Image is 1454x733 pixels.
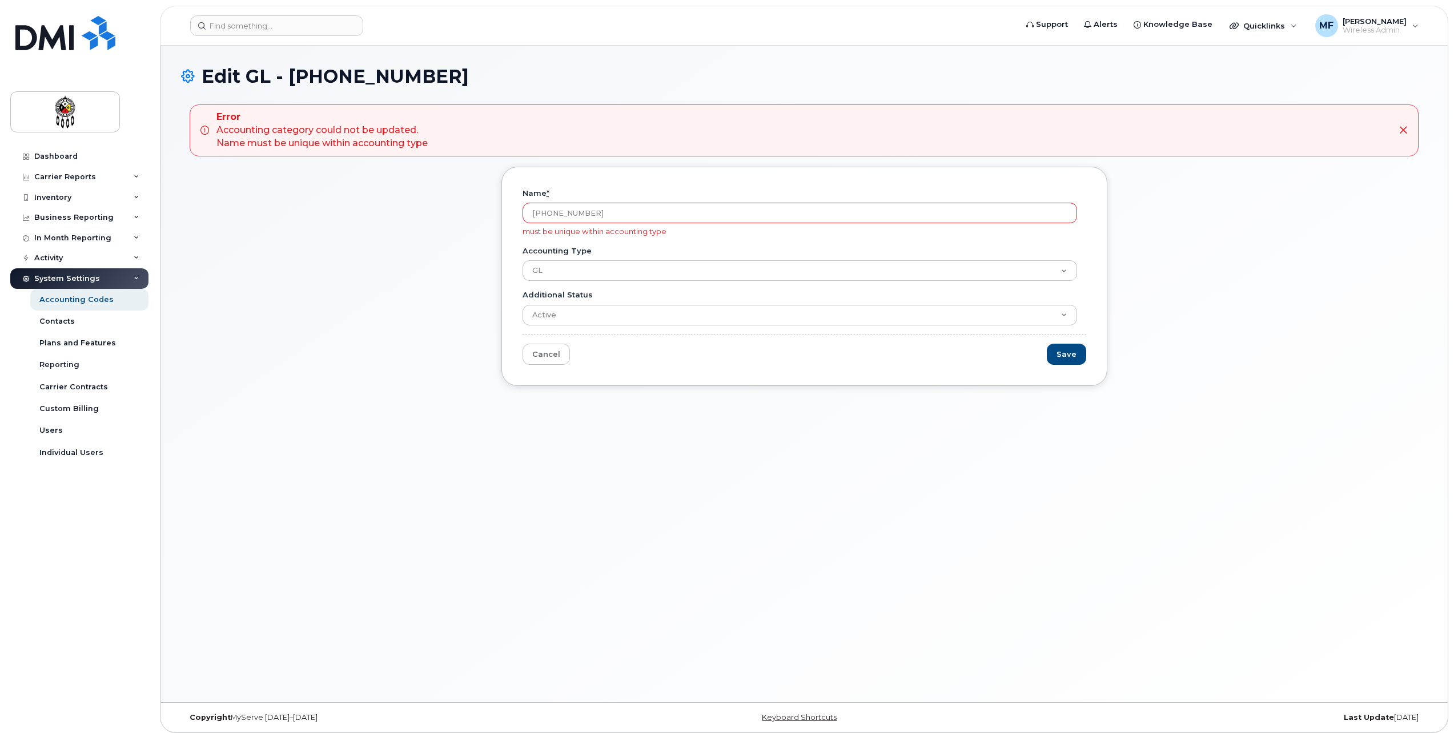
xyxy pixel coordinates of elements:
span: must be unique within accounting type [523,226,1077,237]
strong: Error [216,111,428,124]
label: Name [523,188,549,199]
strong: Last Update [1344,713,1394,722]
label: Accounting Type [523,245,592,256]
input: Save [1047,344,1086,365]
h1: Edit GL - [PHONE_NUMBER] [181,66,1427,86]
a: Cancel [523,344,570,365]
div: [DATE] [1012,713,1427,722]
div: MyServe [DATE]–[DATE] [181,713,596,722]
a: Keyboard Shortcuts [762,713,837,722]
abbr: required [547,188,549,198]
div: Accounting category could not be updated. Name must be unique within accounting type [216,111,428,150]
strong: Copyright [190,713,231,722]
label: Additional Status [523,289,593,300]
